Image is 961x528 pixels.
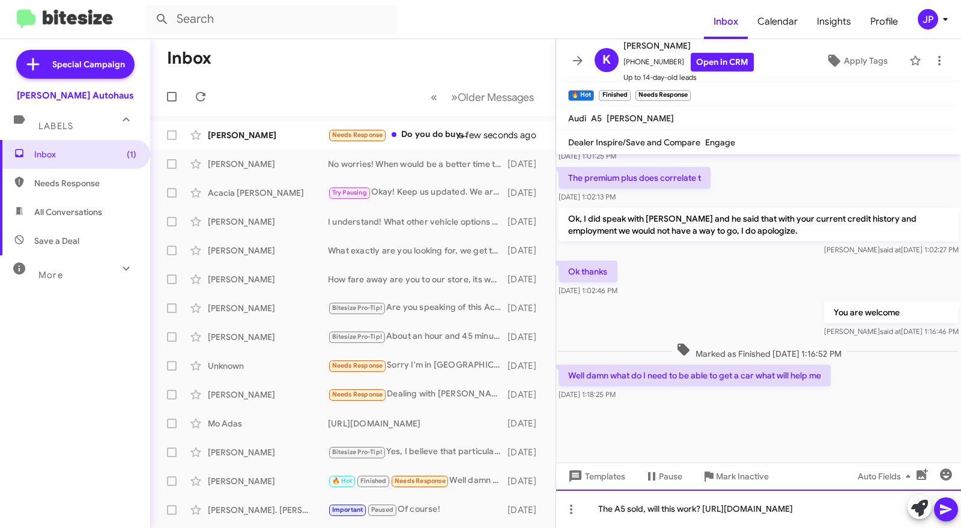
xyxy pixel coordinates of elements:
div: How fare away are you to our store, its way better to get my preowned mgr to touch your car, he p... [328,273,508,285]
div: [PERSON_NAME] [208,129,328,141]
span: [PERSON_NAME] [DATE] 1:02:27 PM [824,245,959,254]
span: All Conversations [34,206,102,218]
div: Unknown [208,360,328,372]
span: Inbox [704,4,748,39]
div: [DATE] [508,360,546,372]
span: Finished [360,477,387,485]
span: Inbox [34,148,136,160]
div: Acacia [PERSON_NAME] [208,187,328,199]
input: Search [145,5,398,34]
div: [PERSON_NAME] Autohaus [17,90,134,102]
div: Mo Adas [208,417,328,429]
div: Well damn what do I need to be able to get a car what will help me [328,474,508,488]
div: [DATE] [508,475,546,487]
a: Special Campaign [16,50,135,79]
span: Important [332,506,363,514]
span: Up to 14-day-old leads [623,71,754,83]
button: Templates [556,466,635,487]
span: said at [880,327,901,336]
span: Needs Response [332,362,383,369]
span: said at [880,245,901,254]
div: No worries! When would be a better time to reconnect? [328,158,508,170]
span: Templates [566,466,625,487]
div: [PERSON_NAME] [208,244,328,256]
h1: Inbox [167,49,211,68]
div: [URL][DOMAIN_NAME] [328,417,508,429]
span: [PERSON_NAME] [DATE] 1:16:46 PM [824,327,959,336]
div: [DATE] [508,446,546,458]
p: Ok thanks [559,261,617,282]
small: Needs Response [635,90,691,101]
div: [DATE] [508,417,546,429]
span: Auto Fields [858,466,915,487]
span: Audi [568,113,586,124]
span: Engage [705,137,735,148]
span: Paused [371,506,393,514]
div: [PERSON_NAME] [208,158,328,170]
div: [DATE] [508,187,546,199]
div: [DATE] [508,331,546,343]
span: More [38,270,63,281]
span: Needs Response [34,177,136,189]
div: [DATE] [508,302,546,314]
button: Next [444,85,541,109]
span: Try Pausing [332,189,367,196]
div: Do you do buy here pay here [328,128,474,142]
span: Special Campaign [52,58,125,70]
span: [DATE] 1:18:25 PM [559,390,616,399]
small: Finished [599,90,630,101]
small: 🔥 Hot [568,90,594,101]
p: The premium plus does correlate t [559,167,711,189]
span: Apply Tags [844,50,888,71]
div: [PERSON_NAME] [208,273,328,285]
div: [PERSON_NAME] [208,475,328,487]
a: Open in CRM [691,53,754,71]
span: [PHONE_NUMBER] [623,56,686,65]
button: Apply Tags [809,50,903,71]
span: (1) [127,148,136,160]
button: Previous [423,85,444,109]
div: [DATE] [508,273,546,285]
div: [PERSON_NAME] [208,302,328,314]
div: [PERSON_NAME] [208,331,328,343]
div: JP [918,9,938,29]
span: Older Messages [458,91,534,104]
div: Dealing with [PERSON_NAME] [328,387,508,401]
div: I understand! What other vehicle options are you considering? [328,216,508,228]
button: Auto Fields [848,466,925,487]
div: [PERSON_NAME] [208,389,328,401]
span: Labels [38,121,73,132]
div: [PERSON_NAME]. [PERSON_NAME] [208,504,328,516]
span: [DATE] 1:02:13 PM [559,192,616,201]
div: Sorry I'm in [GEOGRAPHIC_DATA] [328,359,508,372]
div: What exactly are you looking for, we get them in often [328,244,508,256]
p: Well damn what do I need to be able to get a car what will help me [559,365,831,386]
div: [DATE] [508,158,546,170]
span: Dealer Inspire/Save and Compare [568,137,700,148]
div: Yes, I believe that particular vehicle sold. Do you have a new Navigator in your inventory? [328,445,508,459]
span: Bitesize Pro-Tip! [332,333,382,341]
span: Needs Response [332,131,383,139]
span: Mark Inactive [716,466,769,487]
span: Needs Response [332,390,383,398]
div: [PERSON_NAME] [208,446,328,458]
p: Ok, I did speak with [PERSON_NAME] and he said that with your current credit history and employme... [559,208,959,241]
div: Of course! [328,503,508,517]
span: [DATE] 1:01:25 PM [559,151,616,160]
div: Okay! Keep us updated. We are here to help whenever is right for you. [328,186,508,199]
span: 🔥 Hot [332,477,353,485]
div: a few seconds ago [474,129,546,141]
span: K [602,50,611,70]
a: Profile [861,4,908,39]
div: Are you speaking of this Accord? [URL][DOMAIN_NAME] [328,301,508,315]
span: [PERSON_NAME] [623,38,754,53]
div: The A5 sold, will this work? [URL][DOMAIN_NAME] [556,490,961,528]
span: « [431,90,437,105]
a: Insights [807,4,861,39]
span: Needs Response [395,477,446,485]
span: Calendar [748,4,807,39]
div: About an hour and 45 minutes [328,330,508,344]
button: JP [908,9,948,29]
